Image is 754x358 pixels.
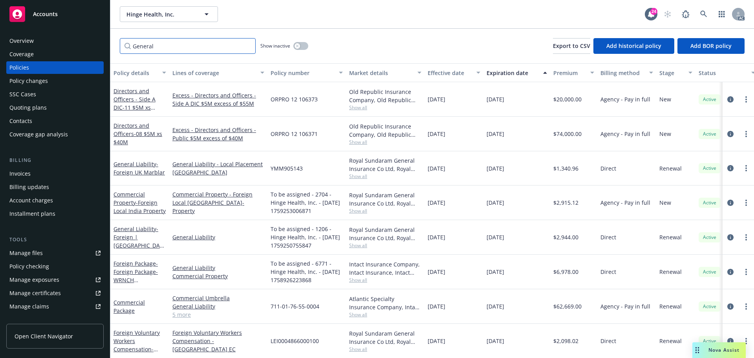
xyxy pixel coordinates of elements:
div: Expiration date [487,69,538,77]
span: Show all [349,173,421,180]
a: Commercial Property [113,191,166,215]
button: Effective date [425,63,483,82]
div: Market details [349,69,413,77]
a: more [741,95,751,104]
div: Royal Sundaram General Insurance Co Ltd, Royal Sundaram General Insurance Co Ltd, Intact Insuranc... [349,156,421,173]
span: To be assigned - 2704 - Hinge Health, Inc. - [DATE] 1759253006871 [271,190,343,215]
a: circleInformation [726,129,735,139]
span: Agency - Pay in full [600,302,650,310]
div: 24 [650,8,657,15]
a: more [741,129,751,139]
span: Hinge Health, Inc. [126,10,194,18]
a: Switch app [714,6,730,22]
span: Show all [349,311,421,318]
span: Agency - Pay in full [600,130,650,138]
a: Manage certificates [6,287,104,299]
div: Manage certificates [9,287,61,299]
span: [DATE] [487,164,504,173]
a: circleInformation [726,95,735,104]
a: more [741,267,751,277]
a: General Liability - Local Placement [GEOGRAPHIC_DATA] [172,160,264,176]
div: Contacts [9,115,32,127]
a: Coverage [6,48,104,61]
span: Show all [349,277,421,283]
div: Policies [9,61,29,74]
span: Active [702,338,717,345]
span: Show all [349,104,421,111]
div: Manage claims [9,300,49,313]
span: [DATE] [428,268,445,276]
span: $2,098.02 [553,337,578,345]
span: [DATE] [428,302,445,310]
a: General Liability [172,264,264,272]
div: Drag to move [692,342,702,358]
a: circleInformation [726,267,735,277]
div: Intact Insurance Company, Intact Insurance, Intact Insurance (International) [349,260,421,277]
span: [DATE] [487,95,504,103]
span: - 11 $5M xs $55M Excess [113,104,155,119]
a: Excess - Directors and Officers - Side A DIC $5M excess of $55M [172,91,264,108]
div: Effective date [428,69,472,77]
span: - Foreign Local India Property [113,199,166,215]
span: Renewal [659,302,682,310]
div: Overview [9,35,34,47]
a: Account charges [6,194,104,207]
button: Premium [550,63,597,82]
a: General Liability [113,225,163,257]
div: Invoices [9,167,31,180]
div: Policy details [113,69,157,77]
div: Status [699,69,747,77]
a: Manage BORs [6,314,104,326]
a: Directors and Officers - Side A DIC [113,87,156,119]
span: Agency - Pay in full [600,95,650,103]
a: General Liability [172,233,264,241]
span: Add BOR policy [690,42,732,50]
span: Active [702,199,717,206]
span: YMM905143 [271,164,303,173]
a: more [741,233,751,242]
span: Nova Assist [708,347,739,353]
span: [DATE] [428,164,445,173]
span: [DATE] [428,233,445,241]
a: Installment plans [6,207,104,220]
span: [DATE] [428,198,445,207]
button: Expiration date [483,63,550,82]
span: [DATE] [487,268,504,276]
a: Invoices [6,167,104,180]
button: Billing method [597,63,656,82]
span: To be assigned - 1206 - Hinge Health, Inc. - [DATE] 1759250755847 [271,225,343,250]
a: Quoting plans [6,101,104,114]
span: [DATE] [487,198,504,207]
a: Foreign Voluntary Workers Compensation - [GEOGRAPHIC_DATA] EC [172,329,264,353]
span: ORPRO 12 106371 [271,130,318,138]
button: Export to CSV [553,38,590,54]
span: Direct [600,164,616,173]
span: [DATE] [428,337,445,345]
span: Open Client Navigator [15,332,73,340]
a: circleInformation [726,233,735,242]
a: more [741,163,751,173]
a: Accounts [6,3,104,25]
div: Installment plans [9,207,55,220]
div: Royal Sundaram General Insurance Co Ltd, Royal Sundaram General Insurance Co Ltd, Intact Insuranc... [349,191,421,207]
a: Policy changes [6,75,104,87]
span: $20,000.00 [553,95,582,103]
span: Show all [349,139,421,145]
a: circleInformation [726,302,735,311]
span: Active [702,234,717,241]
a: Commercial Package [113,299,145,314]
a: Manage files [6,247,104,259]
a: more [741,198,751,207]
div: Policy changes [9,75,48,87]
a: more [741,336,751,346]
span: ORPRO 12 106373 [271,95,318,103]
div: Coverage [9,48,34,61]
a: Contacts [6,115,104,127]
a: General Liability [172,302,264,310]
input: Filter by keyword... [120,38,256,54]
div: Billing method [600,69,644,77]
div: Coverage gap analysis [9,128,68,141]
span: [DATE] [487,302,504,310]
span: $2,944.00 [553,233,578,241]
span: $2,915.12 [553,198,578,207]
